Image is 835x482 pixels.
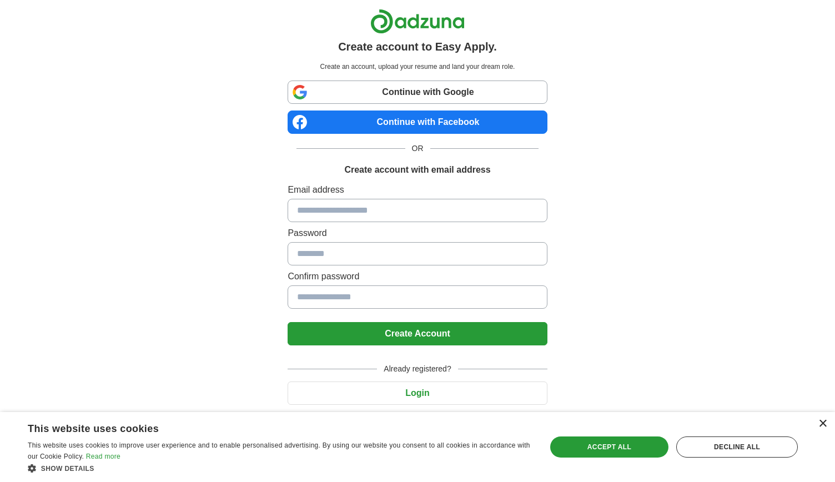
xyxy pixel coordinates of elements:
[676,436,798,458] div: Decline all
[377,363,457,375] span: Already registered?
[288,111,547,134] a: Continue with Facebook
[288,270,547,283] label: Confirm password
[370,9,465,34] img: Adzuna logo
[338,38,497,55] h1: Create account to Easy Apply.
[550,436,668,458] div: Accept all
[86,453,120,460] a: Read more, opens a new window
[28,441,530,460] span: This website uses cookies to improve user experience and to enable personalised advertising. By u...
[28,419,503,435] div: This website uses cookies
[818,420,827,428] div: Close
[288,381,547,405] button: Login
[290,62,545,72] p: Create an account, upload your resume and land your dream role.
[41,465,94,473] span: Show details
[288,227,547,240] label: Password
[344,163,490,177] h1: Create account with email address
[288,388,547,398] a: Login
[28,463,531,474] div: Show details
[288,183,547,197] label: Email address
[288,322,547,345] button: Create Account
[288,81,547,104] a: Continue with Google
[405,143,430,154] span: OR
